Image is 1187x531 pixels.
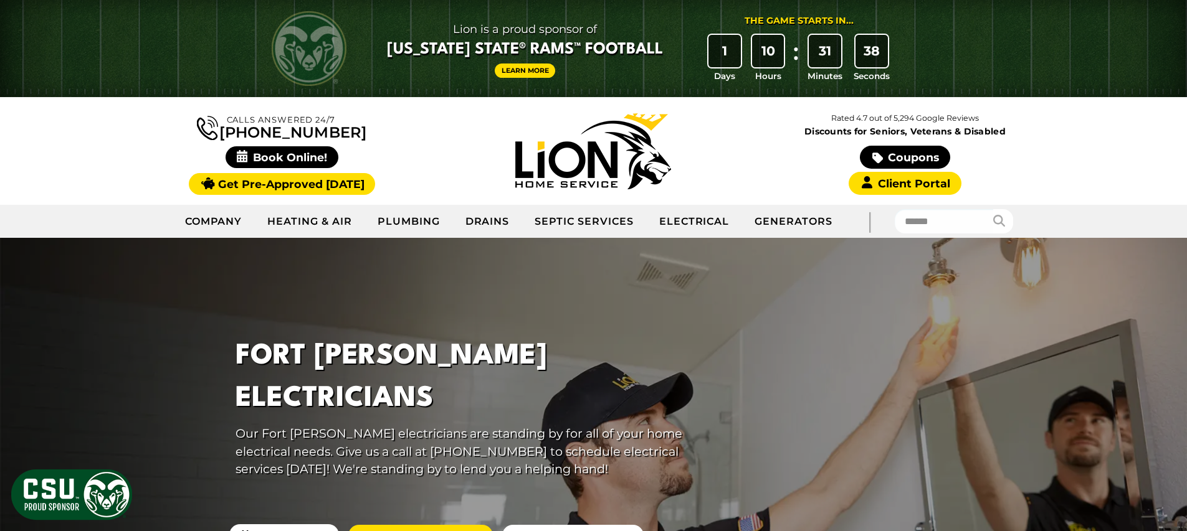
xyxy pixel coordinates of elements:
[749,111,1061,125] p: Rated 4.7 out of 5,294 Google Reviews
[173,206,255,237] a: Company
[272,11,346,86] img: CSU Rams logo
[809,35,841,67] div: 31
[365,206,453,237] a: Plumbing
[789,35,802,83] div: :
[495,63,556,78] a: Learn More
[197,113,366,140] a: [PHONE_NUMBER]
[453,206,523,237] a: Drains
[522,206,646,237] a: Septic Services
[860,146,950,169] a: Coupons
[647,206,743,237] a: Electrical
[849,172,961,195] a: Client Portal
[755,70,781,82] span: Hours
[236,425,689,478] p: Our Fort [PERSON_NAME] electricians are standing by for all of your home electrical needs. Give u...
[387,39,663,60] span: [US_STATE] State® Rams™ Football
[752,127,1059,136] span: Discounts for Seniors, Veterans & Disabled
[515,113,671,189] img: Lion Home Service
[745,14,854,28] div: The Game Starts in...
[236,336,689,419] h1: Fort [PERSON_NAME] Electricians
[9,468,134,522] img: CSU Sponsor Badge
[189,173,375,195] a: Get Pre-Approved [DATE]
[808,70,842,82] span: Minutes
[255,206,365,237] a: Heating & Air
[854,70,890,82] span: Seconds
[387,19,663,39] span: Lion is a proud sponsor of
[714,70,735,82] span: Days
[742,206,845,237] a: Generators
[752,35,784,67] div: 10
[856,35,888,67] div: 38
[226,146,338,168] span: Book Online!
[708,35,741,67] div: 1
[845,205,895,238] div: |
